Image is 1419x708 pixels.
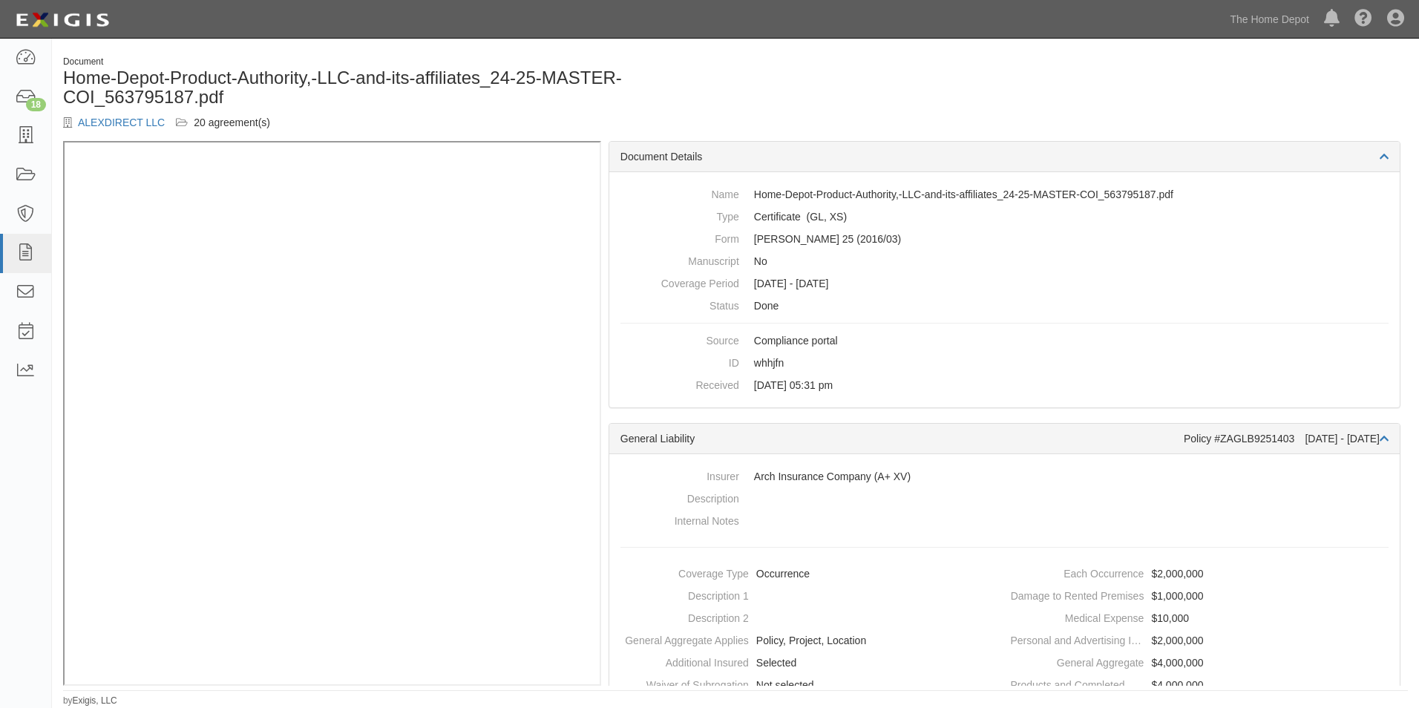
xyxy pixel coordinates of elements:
[620,272,1389,295] dd: [DATE] - [DATE]
[615,629,749,648] dt: General Aggregate Applies
[620,465,1389,488] dd: Arch Insurance Company (A+ XV)
[78,117,165,128] a: ALEXDIRECT LLC
[620,183,1389,206] dd: Home-Depot-Product-Authority,-LLC-and-its-affiliates_24-25-MASTER-COI_563795187.pdf
[1010,629,1394,652] dd: $2,000,000
[63,56,724,68] div: Document
[615,674,749,692] dt: Waiver of Subrogation
[620,183,739,202] dt: Name
[620,228,1389,250] dd: [PERSON_NAME] 25 (2016/03)
[620,465,739,484] dt: Insurer
[1010,563,1144,581] dt: Each Occurrence
[620,272,739,291] dt: Coverage Period
[620,510,739,528] dt: Internal Notes
[1010,652,1394,674] dd: $4,000,000
[620,206,739,224] dt: Type
[615,629,999,652] dd: Policy, Project, Location
[1010,607,1144,626] dt: Medical Expense
[63,68,724,108] h1: Home-Depot-Product-Authority,-LLC-and-its-affiliates_24-25-MASTER-COI_563795187.pdf
[1010,629,1144,648] dt: Personal and Advertising Injury
[620,250,1389,272] dd: No
[615,585,749,603] dt: Description 1
[620,374,739,393] dt: Received
[620,330,1389,352] dd: Compliance portal
[1010,674,1144,692] dt: Products and Completed Operations
[615,652,749,670] dt: Additional Insured
[1354,10,1372,28] i: Help Center - Complianz
[1010,652,1144,670] dt: General Aggregate
[26,98,46,111] div: 18
[1222,4,1317,34] a: The Home Depot
[620,330,739,348] dt: Source
[1010,607,1394,629] dd: $10,000
[620,352,1389,374] dd: whhjfn
[63,695,117,707] small: by
[73,695,117,706] a: Exigis, LLC
[1184,431,1389,446] div: Policy #ZAGLB9251403 [DATE] - [DATE]
[620,206,1389,228] dd: General Liability Excess/Umbrella Liability
[615,652,999,674] dd: Selected
[620,295,1389,317] dd: Done
[615,607,749,626] dt: Description 2
[1010,674,1394,696] dd: $4,000,000
[1010,585,1144,603] dt: Damage to Rented Premises
[1010,563,1394,585] dd: $2,000,000
[620,228,739,246] dt: Form
[615,674,999,696] dd: Not selected
[620,431,1184,446] div: General Liability
[609,142,1400,172] div: Document Details
[620,352,739,370] dt: ID
[615,563,749,581] dt: Coverage Type
[615,563,999,585] dd: Occurrence
[1010,585,1394,607] dd: $1,000,000
[620,295,739,313] dt: Status
[620,250,739,269] dt: Manuscript
[620,488,739,506] dt: Description
[165,115,270,130] div: S/O ALEXANDRIA MOULDING ALEXANDRIA MOULDING ALEXDIRECT LLC ALEXANDRIA MOULDING INC. (21077) ALEXA...
[620,374,1389,396] dd: [DATE] 05:31 pm
[11,7,114,33] img: logo-5460c22ac91f19d4615b14bd174203de0afe785f0fc80cf4dbbc73dc1793850b.png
